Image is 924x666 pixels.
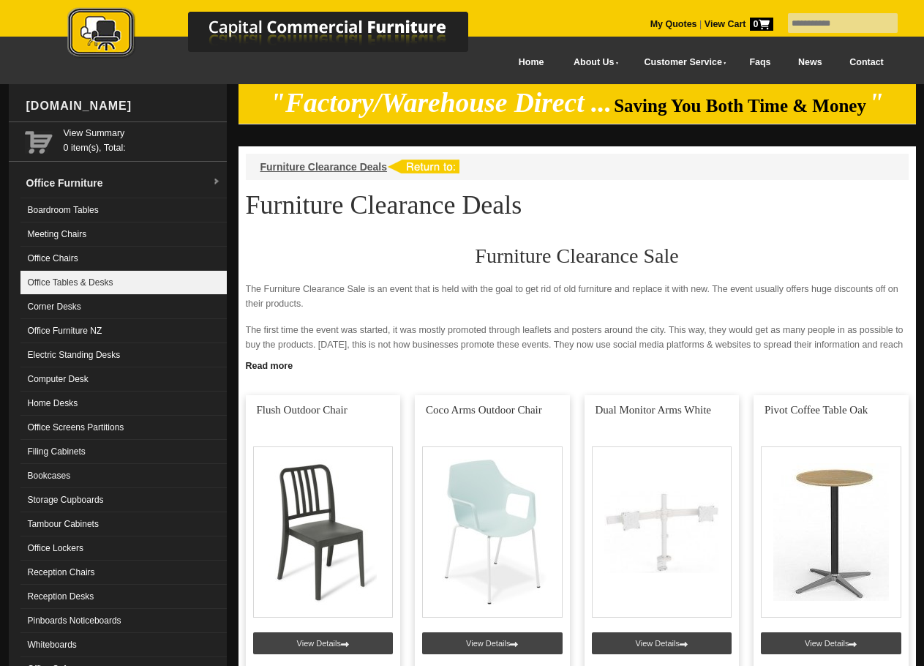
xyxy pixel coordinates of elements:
[705,19,773,29] strong: View Cart
[212,178,221,187] img: dropdown
[20,488,227,512] a: Storage Cupboards
[260,161,388,173] a: Furniture Clearance Deals
[20,271,227,295] a: Office Tables & Desks
[20,585,227,609] a: Reception Desks
[20,84,227,128] div: [DOMAIN_NAME]
[27,7,539,61] img: Capital Commercial Furniture Logo
[702,19,773,29] a: View Cart0
[20,343,227,367] a: Electric Standing Desks
[20,512,227,536] a: Tambour Cabinets
[20,416,227,440] a: Office Screens Partitions
[246,191,909,219] h1: Furniture Clearance Deals
[20,536,227,561] a: Office Lockers
[750,18,773,31] span: 0
[20,367,227,392] a: Computer Desk
[20,609,227,633] a: Pinboards Noticeboards
[835,46,897,79] a: Contact
[20,247,227,271] a: Office Chairs
[868,88,884,118] em: "
[20,168,227,198] a: Office Furnituredropdown
[20,464,227,488] a: Bookcases
[20,392,227,416] a: Home Desks
[270,88,612,118] em: "Factory/Warehouse Direct ...
[27,7,539,65] a: Capital Commercial Furniture Logo
[20,198,227,222] a: Boardroom Tables
[650,19,697,29] a: My Quotes
[20,440,227,464] a: Filing Cabinets
[20,295,227,319] a: Corner Desks
[736,46,785,79] a: Faqs
[784,46,835,79] a: News
[246,282,909,311] p: The Furniture Clearance Sale is an event that is held with the goal to get rid of old furniture a...
[20,561,227,585] a: Reception Chairs
[64,126,221,141] a: View Summary
[557,46,628,79] a: About Us
[64,126,221,153] span: 0 item(s), Total:
[246,245,909,267] h2: Furniture Clearance Sale
[614,96,866,116] span: Saving You Both Time & Money
[246,323,909,367] p: The first time the event was started, it was mostly promoted through leaflets and posters around ...
[20,633,227,657] a: Whiteboards
[387,160,459,173] img: return to
[20,222,227,247] a: Meeting Chairs
[238,355,916,373] a: Click to read more
[20,319,227,343] a: Office Furniture NZ
[628,46,735,79] a: Customer Service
